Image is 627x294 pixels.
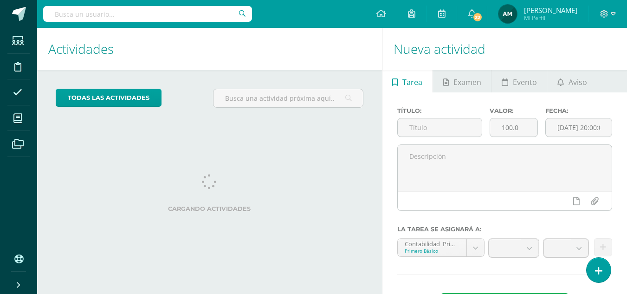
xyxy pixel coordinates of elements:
h1: Nueva actividad [394,28,616,70]
a: Examen [433,70,491,92]
a: Aviso [547,70,597,92]
span: Aviso [569,71,587,93]
img: 09ff674d68efe52c25f03c97fc906881.png [498,5,517,23]
span: [PERSON_NAME] [524,6,577,15]
a: todas las Actividades [56,89,162,107]
input: Puntos máximos [490,118,537,137]
span: Mi Perfil [524,14,577,22]
a: Contabilidad 'Primero Básico A'Primero Básico [398,239,484,256]
label: Título: [397,107,483,114]
input: Busca un usuario... [43,6,252,22]
input: Fecha de entrega [546,118,612,137]
span: Examen [453,71,481,93]
label: Valor: [490,107,538,114]
input: Busca una actividad próxima aquí... [213,89,362,107]
span: Tarea [402,71,422,93]
label: Fecha: [545,107,612,114]
div: Primero Básico [405,248,459,254]
label: Cargando actividades [56,205,363,212]
input: Título [398,118,482,137]
a: Tarea [382,70,433,92]
span: 22 [472,12,482,22]
span: Evento [513,71,537,93]
label: La tarea se asignará a: [397,226,612,233]
a: Evento [491,70,547,92]
div: Contabilidad 'Primero Básico A' [405,239,459,248]
h1: Actividades [48,28,371,70]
